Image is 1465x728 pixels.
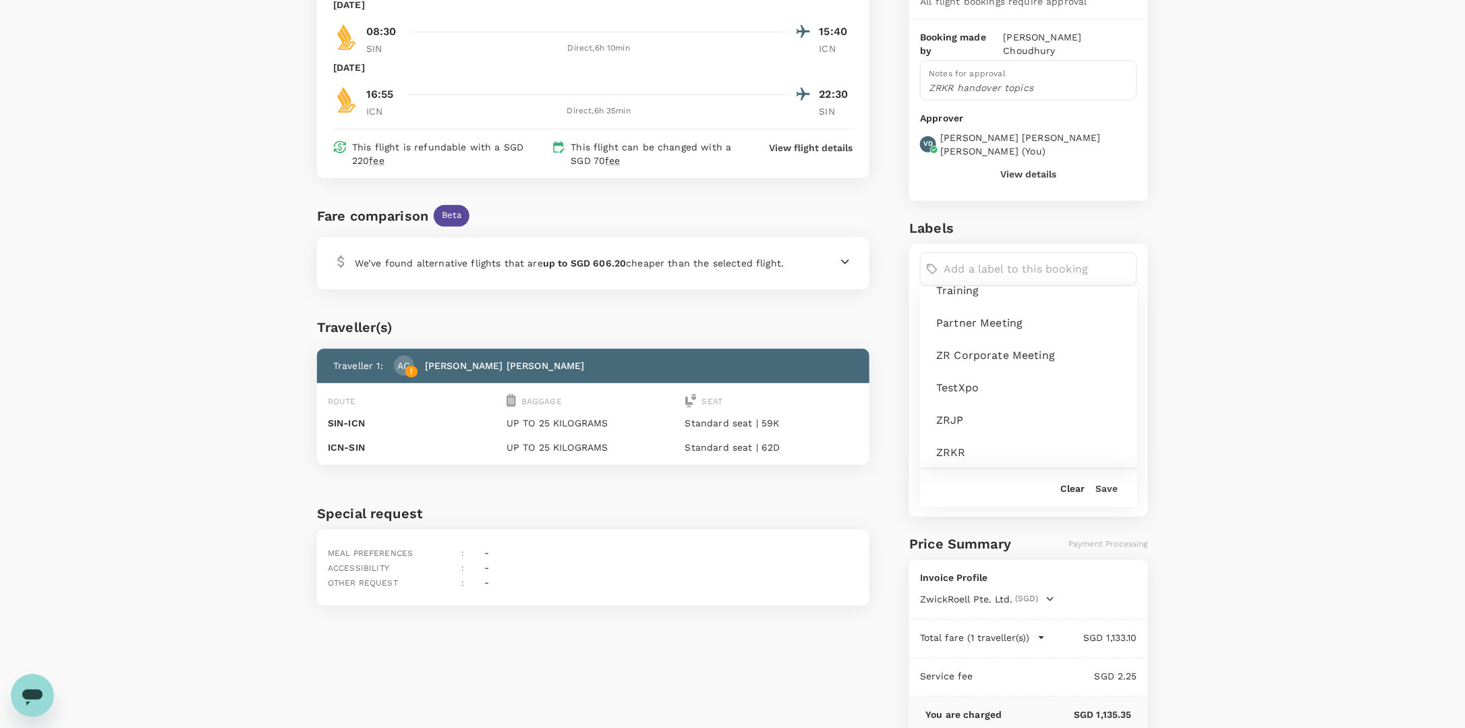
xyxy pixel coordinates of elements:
[543,258,626,269] b: up to SGD 606.20
[820,105,853,118] p: SIN
[920,275,1137,307] div: Training
[909,217,1148,239] h6: Labels
[333,61,365,74] p: [DATE]
[685,394,697,408] img: seat-icon
[333,24,360,51] img: SQ
[366,105,400,118] p: ICN
[328,578,398,588] span: Other request
[571,140,743,167] p: This flight can be changed with a SGD 70
[1001,169,1057,179] button: View details
[397,359,410,372] p: AC
[333,359,383,372] p: Traveller 1 :
[936,445,1126,461] span: ZRKR
[434,209,469,222] span: Beta
[920,592,1012,606] span: ZwickRoell Pte. Ltd.
[366,24,397,40] p: 08:30
[936,380,1126,396] span: testXpo
[328,416,501,430] p: SIN - ICN
[944,258,1131,280] input: Add a label to this booking
[1068,539,1148,549] span: Payment Processing
[820,24,853,40] p: 15:40
[1015,592,1038,606] span: (SGD)
[317,503,869,524] h6: Special request
[920,404,1137,437] div: ZRJP
[328,549,413,558] span: Meal preferences
[920,669,973,683] p: Service fee
[328,441,501,454] p: ICN - SIN
[462,578,465,588] span: :
[328,397,356,406] span: Route
[702,397,723,406] span: Seat
[820,42,853,55] p: ICN
[507,441,680,454] p: UP TO 25 KILOGRAMS
[925,708,1002,721] p: You are charged
[1002,708,1132,721] p: SGD 1,135.35
[1095,483,1118,494] button: Save
[920,631,1029,644] p: Total fare (1 traveller(s))
[408,42,790,55] div: Direct , 6h 10min
[507,394,516,408] img: baggage-icon
[408,105,790,118] div: Direct , 6h 35min
[369,155,384,166] span: fee
[328,563,389,573] span: Accessibility
[1060,483,1085,494] button: Clear
[355,256,784,270] p: We’ve found alternative flights that are cheaper than the selected flight.
[920,111,1137,125] p: Approver
[973,669,1137,683] p: SGD 2.25
[920,571,1137,584] p: Invoice Profile
[936,315,1126,331] span: Partner Meeting
[770,141,853,155] button: View flight details
[685,416,859,430] p: Standard seat | 59K
[920,30,1003,57] p: Booking made by
[920,307,1137,339] div: Partner Meeting
[317,205,428,227] div: Fare comparison
[920,631,1045,644] button: Total fare (1 traveller(s))
[920,339,1137,372] div: ZR Corporate Meeting
[425,359,585,372] p: [PERSON_NAME] [PERSON_NAME]
[1045,631,1137,644] p: SGD 1,133.10
[317,316,869,338] div: Traveller(s)
[936,283,1126,299] span: Training
[507,416,680,430] p: UP TO 25 KILOGRAMS
[366,42,400,55] p: SIN
[462,549,465,558] span: :
[909,533,1011,555] h6: Price Summary
[462,563,465,573] span: :
[920,437,1137,469] div: ZRKR
[1004,30,1137,57] p: [PERSON_NAME] Choudhury
[929,81,1128,94] p: ZRKR handover topics
[521,397,562,406] span: Baggage
[936,412,1126,428] span: ZRJP
[479,540,489,561] div: -
[920,372,1137,404] div: testXpo
[605,155,620,166] span: fee
[820,86,853,103] p: 22:30
[352,140,546,167] p: This flight is refundable with a SGD 220
[333,86,360,113] img: SQ
[929,69,1006,78] span: Notes for approval
[366,86,394,103] p: 16:55
[479,555,489,576] div: -
[936,347,1126,364] span: ZR Corporate Meeting
[940,131,1137,158] p: [PERSON_NAME] [PERSON_NAME] [PERSON_NAME] ( You )
[11,674,54,717] iframe: Schaltfläche zum Öffnen des Messaging-Fensters
[920,592,1054,606] button: ZwickRoell Pte. Ltd.(SGD)
[923,139,933,148] p: VD
[479,570,489,590] div: -
[685,441,859,454] p: Standard seat | 62D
